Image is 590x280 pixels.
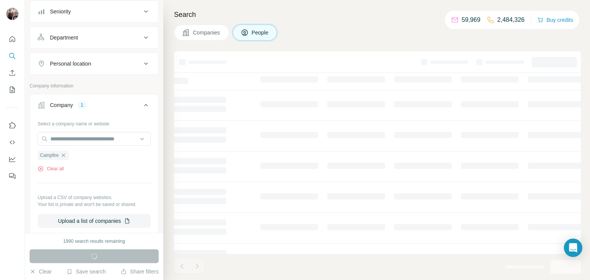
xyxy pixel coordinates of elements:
[6,66,18,80] button: Enrich CSV
[6,152,18,166] button: Dashboard
[6,119,18,132] button: Use Surfe on LinkedIn
[6,32,18,46] button: Quick start
[6,83,18,97] button: My lists
[38,117,151,127] div: Select a company name or website
[30,2,158,21] button: Seniority
[30,268,51,275] button: Clear
[63,238,125,245] div: 1990 search results remaining
[50,60,91,68] div: Personal location
[6,8,18,20] img: Avatar
[174,9,581,20] h4: Search
[50,8,71,15] div: Seniority
[50,34,78,41] div: Department
[30,54,158,73] button: Personal location
[6,49,18,63] button: Search
[50,101,73,109] div: Company
[30,96,158,117] button: Company1
[30,82,159,89] p: Company information
[38,165,64,172] button: Clear all
[78,102,86,109] div: 1
[193,29,221,36] span: Companies
[6,135,18,149] button: Use Surfe API
[40,152,59,159] span: Campfire
[462,15,481,25] p: 59,969
[30,28,158,47] button: Department
[497,15,525,25] p: 2,484,326
[38,194,151,201] p: Upload a CSV of company websites.
[38,214,151,228] button: Upload a list of companies
[38,201,151,208] p: Your list is private and won't be saved or shared.
[564,239,582,257] div: Open Intercom Messenger
[66,268,106,275] button: Save search
[6,169,18,183] button: Feedback
[121,268,159,275] button: Share filters
[252,29,269,36] span: People
[537,15,573,25] button: Buy credits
